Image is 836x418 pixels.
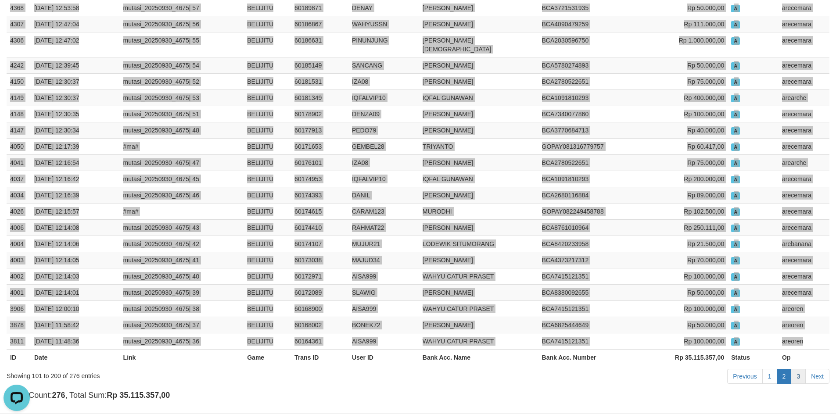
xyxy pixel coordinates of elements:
[423,175,473,182] a: IQFAL GUNAWAN
[542,21,555,28] span: BCA
[684,175,724,182] span: Rp 200.000,00
[244,252,291,268] td: BELIJITU
[731,21,740,29] span: Approved
[123,240,189,247] a: mutasi_20250930_4675
[542,62,555,69] span: BCA
[731,257,740,264] span: Approved
[31,171,120,187] td: [DATE] 12:16:42
[423,240,494,247] a: LODEWIK SITUMORANG
[291,122,348,138] td: 60177913
[291,203,348,219] td: 60174615
[7,391,829,400] h4: Trans Count: , Total Sum:
[120,333,244,349] td: | 36
[687,322,724,329] span: Rp 50.000,00
[542,322,555,329] span: BCA
[7,138,31,154] td: 4050
[687,257,724,264] span: Rp 70.000,00
[291,106,348,122] td: 60178902
[291,187,348,203] td: 60174393
[423,37,492,53] a: [PERSON_NAME][DEMOGRAPHIC_DATA]
[120,300,244,317] td: | 38
[423,305,494,312] a: WAHYU CATUR PRASET
[7,300,31,317] td: 3906
[542,240,555,247] span: BCA
[542,127,555,134] span: BCA
[779,236,829,252] td: arebanana
[7,16,31,32] td: 4307
[244,284,291,300] td: BELIJITU
[120,106,244,122] td: | 51
[7,284,31,300] td: 4001
[348,268,419,284] td: AISA999
[31,349,120,365] th: Date
[348,300,419,317] td: AISA999
[291,171,348,187] td: 60174953
[7,333,31,349] td: 3811
[7,236,31,252] td: 4004
[423,21,473,28] a: [PERSON_NAME]
[779,203,829,219] td: arecemara
[120,57,244,73] td: | 54
[348,57,419,73] td: SANCANG
[542,143,563,150] span: GOPAY
[779,300,829,317] td: areoren
[731,160,740,167] span: Approved
[120,236,244,252] td: | 42
[120,73,244,89] td: | 52
[423,208,452,215] a: MURODHI
[244,73,291,89] td: BELIJITU
[687,62,724,69] span: Rp 50.000,00
[31,219,120,236] td: [DATE] 12:14:08
[542,257,555,264] span: BCA
[731,241,740,248] span: Approved
[779,252,829,268] td: arecemara
[120,154,244,171] td: | 47
[291,268,348,284] td: 60172971
[542,4,555,11] span: BCA
[423,4,473,11] a: [PERSON_NAME]
[244,333,291,349] td: BELIJITU
[120,138,244,154] td: #ma#
[731,79,740,86] span: Approved
[291,317,348,333] td: 60168002
[779,57,829,73] td: arecemara
[731,37,740,45] span: Approved
[791,369,806,384] a: 3
[679,37,725,44] span: Rp 1.000.000,00
[779,268,829,284] td: arecemara
[348,106,419,122] td: DENZA09
[31,300,120,317] td: [DATE] 12:00:10
[684,208,724,215] span: Rp 102.500,00
[779,219,829,236] td: arecemara
[120,284,244,300] td: | 39
[52,391,65,400] strong: 276
[348,236,419,252] td: MUJUR21
[423,224,473,231] a: [PERSON_NAME]
[687,289,724,296] span: Rp 50.000,00
[538,203,649,219] td: 082249458788
[684,338,724,345] span: Rp 100.000,00
[779,333,829,349] td: areoren
[423,322,473,329] a: [PERSON_NAME]
[120,122,244,138] td: | 48
[123,62,189,69] a: mutasi_20250930_4675
[120,219,244,236] td: | 43
[123,175,189,182] a: mutasi_20250930_4675
[123,78,189,85] a: mutasi_20250930_4675
[348,219,419,236] td: RAHMAT22
[348,187,419,203] td: DANIL
[107,391,170,400] strong: Rp 35.115.357,00
[538,333,649,349] td: 7415121351
[120,32,244,57] td: | 55
[291,333,348,349] td: 60164361
[348,138,419,154] td: GEMBEL28
[291,284,348,300] td: 60172089
[542,305,555,312] span: BCA
[538,171,649,187] td: 1091810293
[31,138,120,154] td: [DATE] 12:17:39
[123,94,189,101] a: mutasi_20250930_4675
[31,333,120,349] td: [DATE] 11:48:36
[779,89,829,106] td: arearche
[291,219,348,236] td: 60174410
[348,16,419,32] td: WAHYUSSN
